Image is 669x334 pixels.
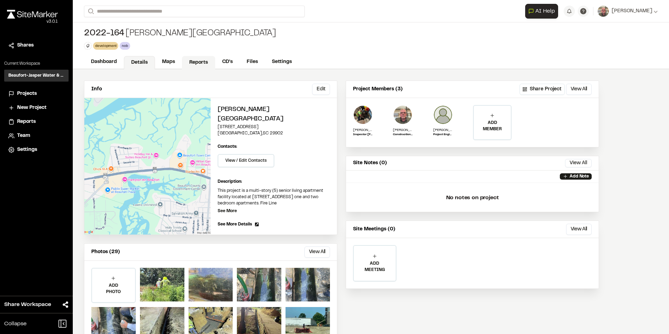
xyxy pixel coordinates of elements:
[535,7,555,15] span: AI Help
[17,90,37,98] span: Projects
[433,105,453,125] img: Rahul Sai Yaramati
[218,154,274,167] button: View / Edit Contacts
[353,133,373,137] p: Inspector [PERSON_NAME]
[565,159,592,167] button: View All
[612,7,652,15] span: [PERSON_NAME]
[304,246,330,258] button: View All
[120,42,130,49] div: nob
[8,42,64,49] a: Shares
[265,55,299,69] a: Settings
[155,55,182,69] a: Maps
[84,6,97,17] button: Search
[598,6,658,17] button: [PERSON_NAME]
[7,10,58,19] img: rebrand.png
[218,179,330,185] p: Description:
[8,90,64,98] a: Projects
[93,42,118,49] div: development
[8,118,64,126] a: Reports
[17,132,30,140] span: Team
[598,6,609,17] img: User
[17,42,34,49] span: Shares
[393,127,413,133] p: [PERSON_NAME]
[218,130,330,137] p: [GEOGRAPHIC_DATA] , SC 29902
[393,105,413,125] img: Chris McVey
[218,208,237,214] p: See More
[84,42,92,50] button: Edit Tags
[8,146,64,154] a: Settings
[4,300,51,309] span: Share Workspace
[92,283,135,295] p: ADD PHOTO
[215,55,240,69] a: CD's
[218,221,252,228] span: See More Details
[218,188,330,207] p: This project is a multi-story (5) senior living apartment facility located at [STREET_ADDRESS] on...
[566,224,592,235] button: View All
[91,85,102,93] p: Info
[352,187,593,209] p: No notes on project
[84,28,124,39] span: 2022-164
[91,248,120,256] p: Photos (29)
[353,127,373,133] p: [PERSON_NAME]
[433,127,453,133] p: [PERSON_NAME]
[218,124,330,130] p: [STREET_ADDRESS]
[570,173,589,180] p: Add Note
[84,28,276,39] div: [PERSON_NAME][GEOGRAPHIC_DATA]
[17,104,47,112] span: New Project
[218,144,237,150] p: Contacts:
[8,104,64,112] a: New Project
[566,84,592,95] button: View All
[393,133,413,137] p: Construction Supervisor
[17,118,36,126] span: Reports
[8,132,64,140] a: Team
[84,55,124,69] a: Dashboard
[353,85,403,93] p: Project Members (3)
[218,105,330,124] h2: [PERSON_NAME][GEOGRAPHIC_DATA]
[124,56,155,69] a: Details
[17,146,37,154] span: Settings
[354,260,396,273] p: ADD MEETING
[433,133,453,137] p: Project Engineer
[525,4,561,19] div: Open AI Assistant
[4,320,27,328] span: Collapse
[525,4,558,19] button: Open AI Assistant
[240,55,265,69] a: Files
[520,84,565,95] button: Share Project
[353,105,373,125] img: Justin Burke
[4,61,69,67] p: Current Workspace
[474,120,511,132] p: ADD MEMBER
[312,84,330,95] button: Edit
[7,19,58,25] div: Oh geez...please don't...
[182,56,215,69] a: Reports
[353,225,395,233] p: Site Meetings (0)
[353,159,387,167] p: Site Notes (0)
[8,72,64,79] h3: Beaufort-Jasper Water & Sewer Authority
